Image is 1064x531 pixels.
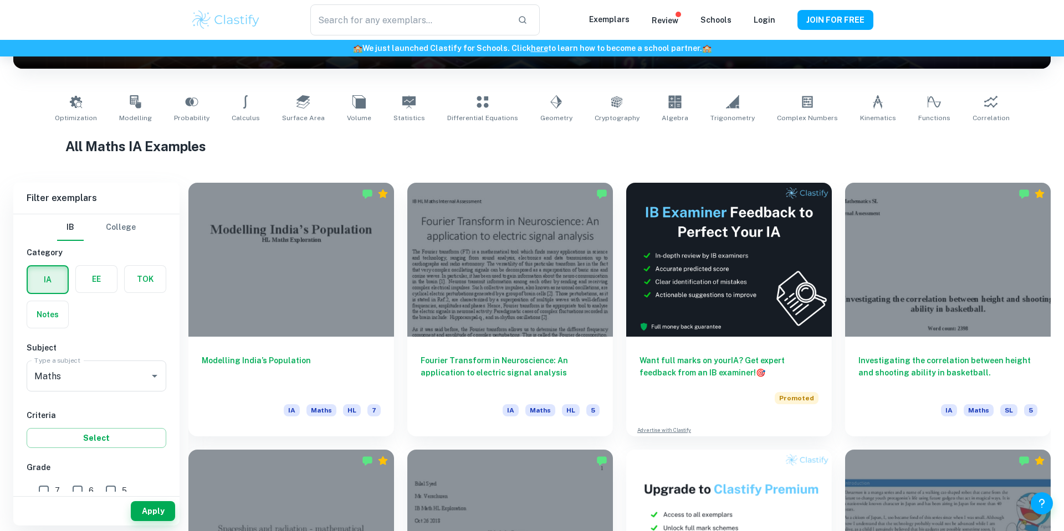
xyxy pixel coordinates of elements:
[775,392,819,404] span: Promoted
[860,113,896,123] span: Kinematics
[174,113,209,123] span: Probability
[57,214,84,241] button: IB
[407,183,613,436] a: Fourier Transform in Neuroscience: An application to electric signal analysisIAMathsHL5
[700,16,731,24] a: Schools
[55,484,60,497] span: 7
[27,428,166,448] button: Select
[147,368,162,384] button: Open
[637,426,691,434] a: Advertise with Clastify
[797,10,873,30] button: JOIN FOR FREE
[918,113,950,123] span: Functions
[702,44,712,53] span: 🏫
[27,461,166,473] h6: Grade
[626,183,832,337] img: Thumbnail
[377,455,388,466] div: Premium
[202,354,381,391] h6: Modelling India’s Population
[353,44,362,53] span: 🏫
[710,113,755,123] span: Trigonometry
[377,188,388,199] div: Premium
[306,404,336,416] span: Maths
[28,266,68,293] button: IA
[421,354,600,391] h6: Fourier Transform in Neuroscience: An application to electric signal analysis
[282,113,325,123] span: Surface Area
[562,404,580,416] span: HL
[652,14,678,27] p: Review
[447,113,518,123] span: Differential Equations
[626,183,832,436] a: Want full marks on yourIA? Get expert feedback from an IB examiner!PromotedAdvertise with Clastify
[2,42,1062,54] h6: We just launched Clastify for Schools. Click to learn how to become a school partner.
[845,183,1051,436] a: Investigating the correlation between height and shooting ability in basketball.IAMathsSL5
[347,113,371,123] span: Volume
[284,404,300,416] span: IA
[27,409,166,421] h6: Criteria
[122,484,127,497] span: 5
[756,368,765,377] span: 🎯
[662,113,688,123] span: Algebra
[34,355,80,365] label: Type a subject
[232,113,260,123] span: Calculus
[27,246,166,259] h6: Category
[125,266,166,292] button: TOK
[777,113,838,123] span: Complex Numbers
[119,113,152,123] span: Modelling
[27,301,68,328] button: Notes
[1031,492,1053,514] button: Help and Feedback
[540,113,572,123] span: Geometry
[65,136,999,156] h1: All Maths IA Examples
[858,354,1037,391] h6: Investigating the correlation between height and shooting ability in basketball.
[1019,455,1030,466] img: Marked
[941,404,957,416] span: IA
[89,484,94,497] span: 6
[191,9,261,31] img: Clastify logo
[503,404,519,416] span: IA
[367,404,381,416] span: 7
[362,188,373,199] img: Marked
[27,342,166,354] h6: Subject
[310,4,509,35] input: Search for any exemplars...
[596,455,607,466] img: Marked
[1019,188,1030,199] img: Marked
[640,354,819,379] h6: Want full marks on your IA ? Get expert feedback from an IB examiner!
[362,455,373,466] img: Marked
[76,266,117,292] button: EE
[1000,404,1017,416] span: SL
[106,214,136,241] button: College
[1034,188,1045,199] div: Premium
[393,113,425,123] span: Statistics
[131,501,175,521] button: Apply
[343,404,361,416] span: HL
[964,404,994,416] span: Maths
[589,13,630,25] p: Exemplars
[525,404,555,416] span: Maths
[55,113,97,123] span: Optimization
[1024,404,1037,416] span: 5
[57,214,136,241] div: Filter type choice
[754,16,775,24] a: Login
[188,183,394,436] a: Modelling India’s PopulationIAMathsHL7
[586,404,600,416] span: 5
[595,113,640,123] span: Cryptography
[596,188,607,199] img: Marked
[531,44,548,53] a: here
[13,183,180,214] h6: Filter exemplars
[1034,455,1045,466] div: Premium
[973,113,1010,123] span: Correlation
